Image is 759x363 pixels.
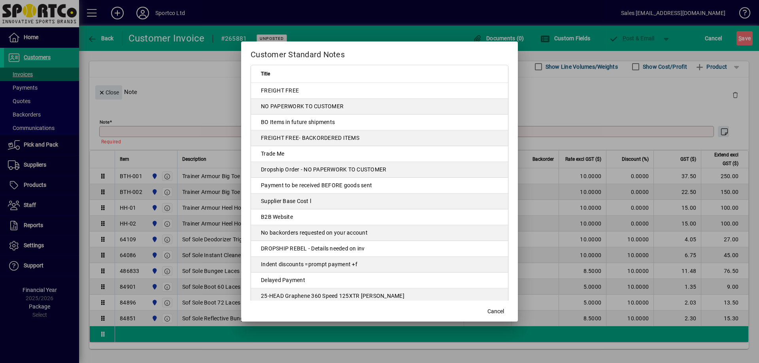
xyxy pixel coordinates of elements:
h2: Customer Standard Notes [241,41,518,64]
td: FREIGHT FREE [251,83,508,99]
td: Payment to be received BEFORE goods sent [251,178,508,194]
td: Supplier Base Cost l [251,194,508,209]
button: Cancel [483,304,508,318]
td: No backorders requested on your account [251,225,508,241]
td: Delayed Payment [251,273,508,288]
span: Cancel [487,307,504,316]
td: NO PAPERWORK TO CUSTOMER [251,99,508,115]
span: Title [261,70,270,78]
td: DROPSHIP REBEL - Details needed on inv [251,241,508,257]
td: Indent discounts =prompt payment +f [251,257,508,273]
td: Trade Me [251,146,508,162]
td: B2B Website [251,209,508,225]
td: Dropship Order - NO PAPERWORK TO CUSTOMER [251,162,508,178]
td: 25-HEAD Graphene 360 Speed 125XTR [PERSON_NAME] [251,288,508,304]
td: BO Items in future shipments [251,115,508,130]
td: FREIGHT FREE- BACKORDERED ITEMS [251,130,508,146]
